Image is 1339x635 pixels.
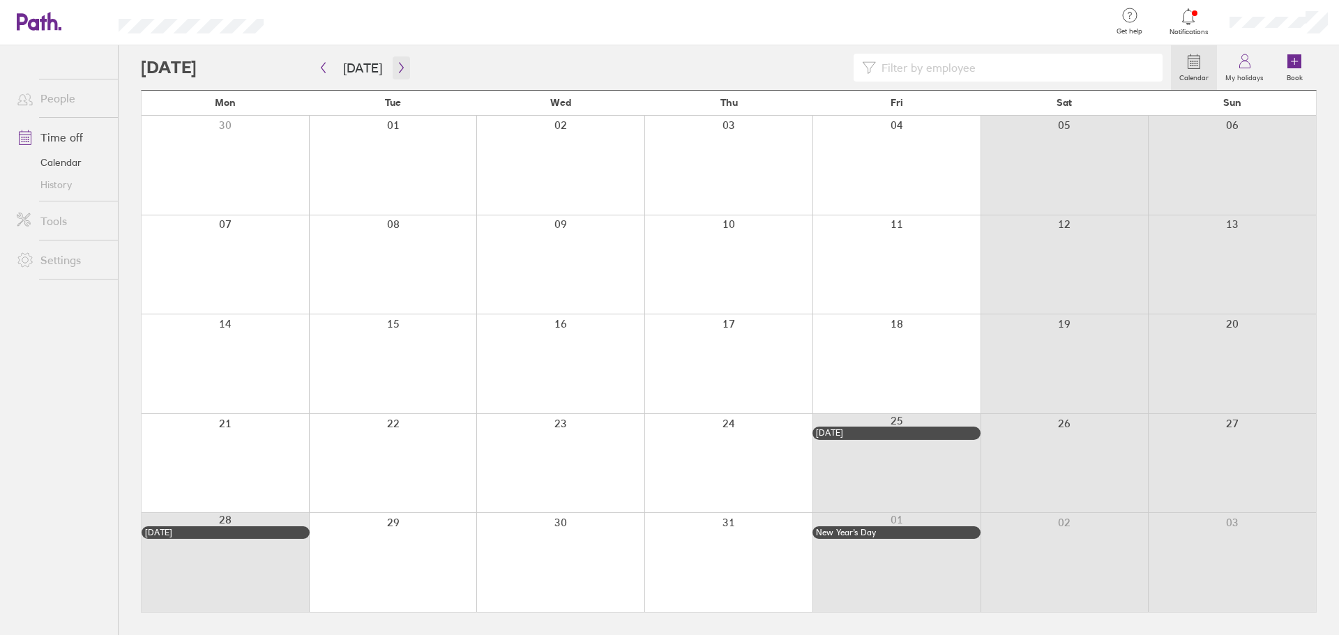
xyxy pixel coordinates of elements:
span: Sun [1223,97,1241,108]
a: People [6,84,118,112]
input: Filter by employee [876,54,1154,81]
a: Tools [6,207,118,235]
a: Settings [6,246,118,274]
span: Thu [720,97,738,108]
a: My holidays [1217,45,1272,90]
span: Fri [891,97,903,108]
span: Mon [215,97,236,108]
span: Sat [1057,97,1072,108]
a: Notifications [1166,7,1211,36]
a: Calendar [1171,45,1217,90]
a: Time off [6,123,118,151]
div: [DATE] [145,528,306,537]
label: Calendar [1171,70,1217,82]
label: My holidays [1217,70,1272,82]
span: Tue [385,97,401,108]
div: New Year’s Day [816,528,977,537]
span: Notifications [1166,28,1211,36]
span: Get help [1107,27,1152,36]
a: Book [1272,45,1317,90]
button: [DATE] [332,56,393,79]
label: Book [1278,70,1311,82]
a: Calendar [6,151,118,174]
a: History [6,174,118,196]
span: Wed [550,97,571,108]
div: [DATE] [816,428,977,438]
